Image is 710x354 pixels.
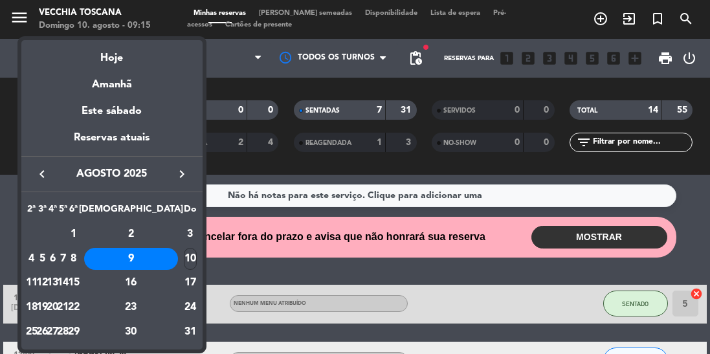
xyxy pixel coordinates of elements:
[21,40,203,67] div: Hoje
[184,223,197,245] div: 3
[68,247,78,271] td: 8 de agosto de 2025
[48,296,58,318] div: 20
[174,166,190,182] i: keyboard_arrow_right
[69,248,78,270] div: 8
[34,166,50,182] i: keyboard_arrow_left
[183,247,197,271] td: 10 de agosto de 2025
[27,222,69,247] td: AGO
[47,247,58,271] td: 6 de agosto de 2025
[21,67,203,93] div: Amanhã
[184,296,197,318] div: 24
[79,295,183,320] td: 23 de agosto de 2025
[79,247,183,271] td: 9 de agosto de 2025
[30,166,54,183] button: keyboard_arrow_left
[37,202,47,222] th: Terça-feira
[58,295,68,320] td: 21 de agosto de 2025
[27,202,37,222] th: Segunda-feira
[84,321,178,343] div: 30
[37,320,47,344] td: 26 de agosto de 2025
[58,247,68,271] td: 7 de agosto de 2025
[27,272,37,294] div: 11
[58,272,68,294] div: 14
[84,248,178,270] div: 9
[27,320,37,344] td: 25 de agosto de 2025
[58,271,68,296] td: 14 de agosto de 2025
[38,296,47,318] div: 19
[38,321,47,343] div: 26
[27,296,37,318] div: 18
[27,248,37,270] div: 4
[48,272,58,294] div: 13
[79,320,183,344] td: 30 de agosto de 2025
[69,321,78,343] div: 29
[184,321,197,343] div: 31
[58,321,68,343] div: 28
[37,271,47,296] td: 12 de agosto de 2025
[84,296,178,318] div: 23
[79,222,183,247] td: 2 de agosto de 2025
[58,296,68,318] div: 21
[183,320,197,344] td: 31 de agosto de 2025
[58,320,68,344] td: 28 de agosto de 2025
[38,272,47,294] div: 12
[68,320,78,344] td: 29 de agosto de 2025
[68,295,78,320] td: 22 de agosto de 2025
[47,320,58,344] td: 27 de agosto de 2025
[183,271,197,296] td: 17 de agosto de 2025
[79,202,183,222] th: Sábado
[84,223,178,245] div: 2
[69,223,78,245] div: 1
[58,202,68,222] th: Quinta-feira
[183,202,197,222] th: Domingo
[38,248,47,270] div: 5
[21,129,203,156] div: Reservas atuais
[184,248,197,270] div: 10
[170,166,194,183] button: keyboard_arrow_right
[68,271,78,296] td: 15 de agosto de 2025
[48,248,58,270] div: 6
[47,202,58,222] th: Quarta-feira
[69,272,78,294] div: 15
[68,222,78,247] td: 1 de agosto de 2025
[79,271,183,296] td: 16 de agosto de 2025
[183,222,197,247] td: 3 de agosto de 2025
[69,296,78,318] div: 22
[37,295,47,320] td: 19 de agosto de 2025
[27,247,37,271] td: 4 de agosto de 2025
[27,271,37,296] td: 11 de agosto de 2025
[54,166,170,183] span: agosto 2025
[47,295,58,320] td: 20 de agosto de 2025
[21,93,203,129] div: Este sábado
[37,247,47,271] td: 5 de agosto de 2025
[48,321,58,343] div: 27
[68,202,78,222] th: Sexta-feira
[84,272,178,294] div: 16
[58,248,68,270] div: 7
[183,295,197,320] td: 24 de agosto de 2025
[27,295,37,320] td: 18 de agosto de 2025
[47,271,58,296] td: 13 de agosto de 2025
[184,272,197,294] div: 17
[27,321,37,343] div: 25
